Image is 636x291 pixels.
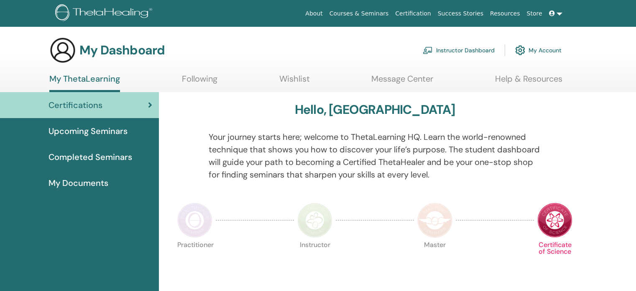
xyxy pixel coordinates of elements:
a: Success Stories [434,6,487,21]
a: Instructor Dashboard [423,41,495,59]
a: Help & Resources [495,74,562,90]
a: My ThetaLearning [49,74,120,92]
h3: Hello, [GEOGRAPHIC_DATA] [295,102,455,117]
span: Certifications [49,99,102,111]
p: Certificate of Science [537,242,572,277]
a: Courses & Seminars [326,6,392,21]
img: Master [417,203,452,238]
a: Resources [487,6,524,21]
span: Upcoming Seminars [49,125,128,137]
span: My Documents [49,177,108,189]
a: My Account [515,41,562,59]
img: Certificate of Science [537,203,572,238]
img: generic-user-icon.jpg [49,37,76,64]
img: chalkboard-teacher.svg [423,46,433,54]
a: Message Center [371,74,433,90]
span: Completed Seminars [49,151,132,163]
p: Master [417,242,452,277]
img: logo.png [55,4,155,23]
h3: My Dashboard [79,43,165,58]
img: cog.svg [515,43,525,57]
a: About [302,6,326,21]
img: Practitioner [177,203,212,238]
img: Instructor [297,203,332,238]
a: Store [524,6,546,21]
p: Instructor [297,242,332,277]
p: Your journey starts here; welcome to ThetaLearning HQ. Learn the world-renowned technique that sh... [209,131,541,181]
a: Following [182,74,217,90]
a: Wishlist [279,74,310,90]
p: Practitioner [177,242,212,277]
a: Certification [392,6,434,21]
